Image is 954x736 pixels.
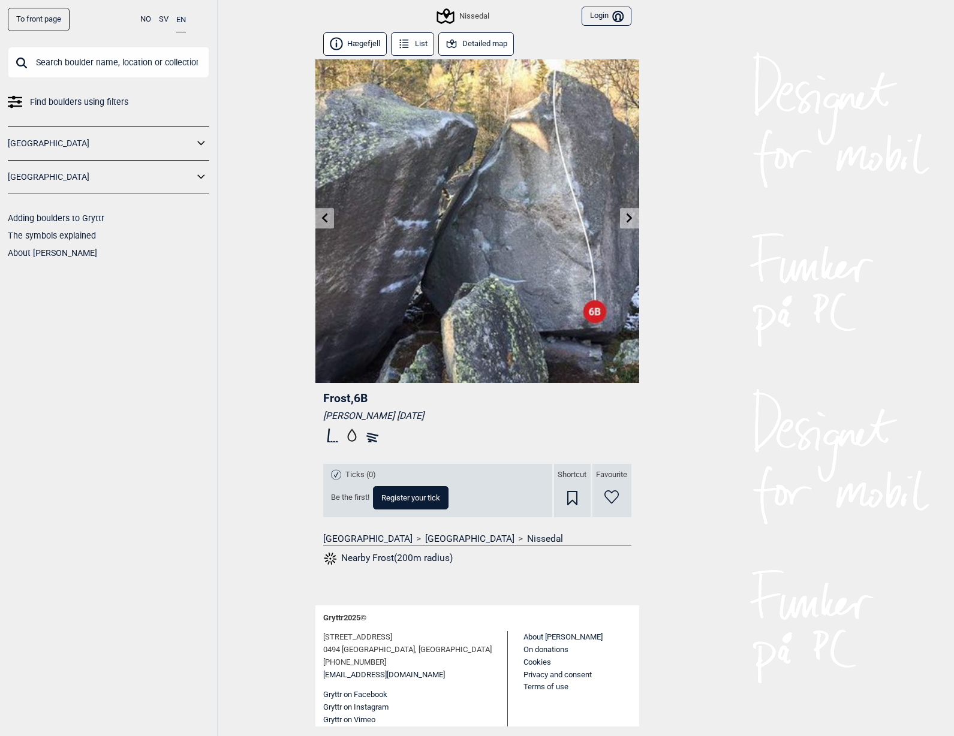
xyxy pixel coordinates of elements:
[315,59,639,383] img: Frost
[323,551,453,566] button: Nearby Frost(200m radius)
[523,657,551,666] a: Cookies
[8,248,97,258] a: About [PERSON_NAME]
[8,135,194,152] a: [GEOGRAPHIC_DATA]
[523,682,568,691] a: Terms of use
[140,8,151,31] button: NO
[323,669,445,681] a: [EMAIL_ADDRESS][DOMAIN_NAME]
[8,93,209,111] a: Find boulders using filters
[582,7,631,26] button: Login
[523,670,592,679] a: Privacy and consent
[323,605,631,631] div: Gryttr 2025 ©
[381,494,440,502] span: Register your tick
[391,32,435,56] button: List
[345,470,376,480] span: Ticks (0)
[331,493,369,503] span: Be the first!
[8,231,96,240] a: The symbols explained
[8,47,209,78] input: Search boulder name, location or collection
[323,631,392,644] span: [STREET_ADDRESS]
[8,8,70,31] a: To front page
[323,410,631,422] div: [PERSON_NAME] [DATE]
[159,8,168,31] button: SV
[373,486,449,509] button: Register your tick
[323,689,387,701] button: Gryttr on Facebook
[523,632,603,641] a: About [PERSON_NAME]
[425,533,514,545] a: [GEOGRAPHIC_DATA]
[438,32,514,56] button: Detailed map
[323,32,387,56] button: Hægefjell
[323,533,413,545] a: [GEOGRAPHIC_DATA]
[323,533,631,545] nav: > >
[554,464,591,517] div: Shortcut
[8,213,104,223] a: Adding boulders to Gryttr
[596,470,627,480] span: Favourite
[323,391,368,405] span: Frost , 6B
[523,645,568,654] a: On donations
[323,644,492,656] span: 0494 [GEOGRAPHIC_DATA], [GEOGRAPHIC_DATA]
[527,533,563,545] a: Nissedal
[438,9,489,23] div: Nissedal
[30,93,128,111] span: Find boulders using filters
[323,701,389,714] button: Gryttr on Instagram
[323,714,375,726] button: Gryttr on Vimeo
[8,168,194,186] a: [GEOGRAPHIC_DATA]
[323,656,386,669] span: [PHONE_NUMBER]
[176,8,186,32] button: EN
